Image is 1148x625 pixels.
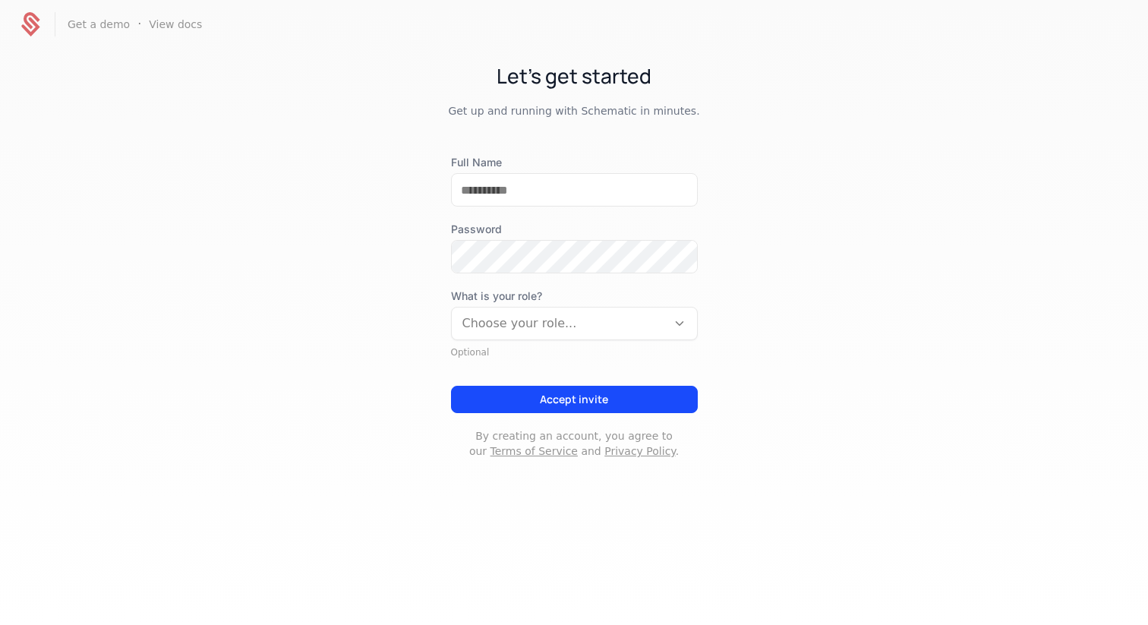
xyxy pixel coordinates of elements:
a: Get a demo [68,19,130,30]
span: What is your role? [451,289,698,304]
label: Password [451,222,698,237]
p: By creating an account, you agree to our and . [451,428,698,459]
span: · [137,15,141,33]
a: Terms of Service [490,445,578,457]
button: Accept invite [451,386,698,413]
a: View docs [149,19,202,30]
a: Privacy Policy [604,445,675,457]
div: Optional [451,346,698,358]
label: Full Name [451,155,698,170]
